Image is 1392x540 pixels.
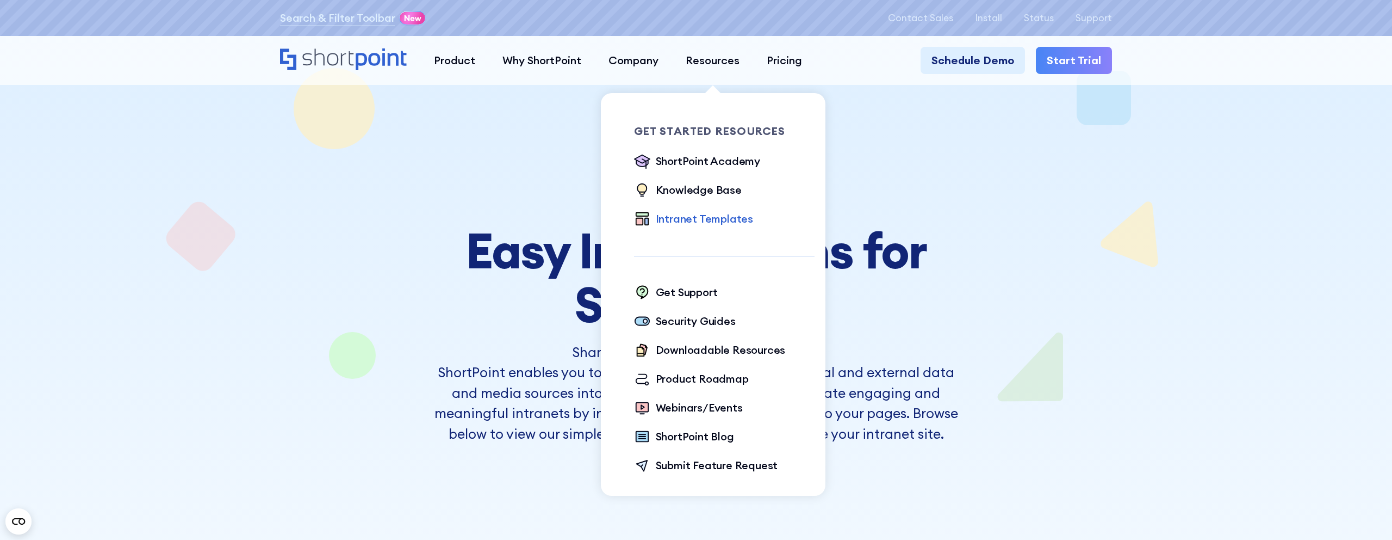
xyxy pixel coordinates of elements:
[656,400,743,416] div: Webinars/Events
[427,342,965,363] h3: SharePoint integrations can be simple.
[1076,13,1112,23] a: Support
[656,371,749,387] div: Product Roadmap
[595,47,672,74] a: Company
[280,48,407,72] a: Home
[634,153,760,171] a: ShortPoint Academy
[656,153,760,169] div: ShortPoint Academy
[1024,13,1054,23] a: Status
[656,211,753,227] div: Intranet Templates
[656,284,718,300] div: Get Support
[888,13,953,23] a: Contact Sales
[427,363,965,444] p: ShortPoint enables you to easily integrate a variety of internal and external data and media sour...
[634,211,753,229] a: Intranet Templates
[767,52,802,69] div: Pricing
[634,371,749,389] a: Product Roadmap
[753,47,816,74] a: Pricing
[656,428,734,445] div: ShortPoint Blog
[427,192,965,202] h1: sharepoint integrations
[656,342,786,358] div: Downloadable Resources
[1036,47,1112,74] a: Start Trial
[608,52,658,69] div: Company
[656,182,742,198] div: Knowledge Base
[1338,488,1392,540] iframe: Chat Widget
[280,10,395,26] a: Search & Filter Toolbar
[634,457,778,475] a: Submit Feature Request
[502,52,581,69] div: Why ShortPoint
[434,52,475,69] div: Product
[672,47,753,74] a: Resources
[634,428,734,446] a: ShortPoint Blog
[420,47,489,74] a: Product
[5,508,32,535] button: Open CMP widget
[634,284,718,302] a: Get Support
[634,342,786,360] a: Downloadable Resources
[656,457,778,474] div: Submit Feature Request
[975,13,1002,23] a: Install
[656,313,736,329] div: Security Guides
[634,313,736,331] a: Security Guides
[634,126,815,137] div: Get Started Resources
[686,52,739,69] div: Resources
[427,224,965,332] h2: Easy Integrations for SharePoint
[634,400,743,418] a: Webinars/Events
[921,47,1025,74] a: Schedule Demo
[634,182,742,200] a: Knowledge Base
[489,47,595,74] a: Why ShortPoint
